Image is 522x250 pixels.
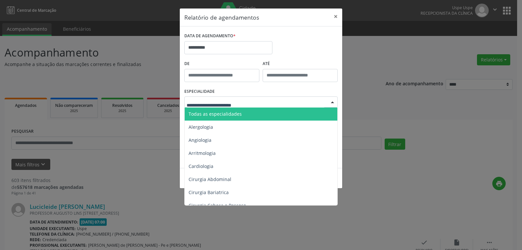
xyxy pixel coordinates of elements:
[189,111,242,117] span: Todas as especialidades
[189,124,213,130] span: Alergologia
[189,176,231,182] span: Cirurgia Abdominal
[189,202,246,208] span: Cirurgia Cabeça e Pescoço
[184,87,215,97] label: ESPECIALIDADE
[329,8,342,25] button: Close
[189,150,216,156] span: Arritmologia
[189,137,211,143] span: Angiologia
[189,189,229,195] span: Cirurgia Bariatrica
[184,31,236,41] label: DATA DE AGENDAMENTO
[184,13,259,22] h5: Relatório de agendamentos
[184,59,259,69] label: De
[189,163,213,169] span: Cardiologia
[263,59,338,69] label: ATÉ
